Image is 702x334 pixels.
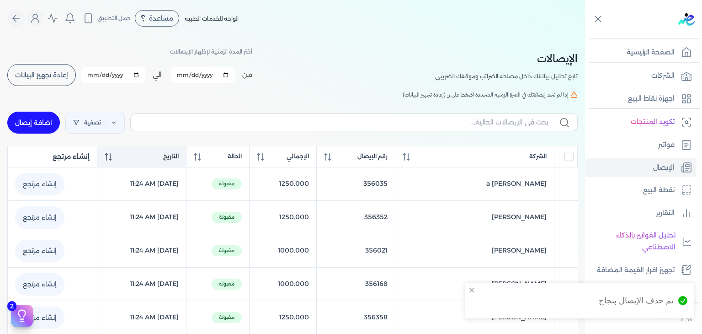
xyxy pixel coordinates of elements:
[11,305,33,327] button: 2
[585,204,697,223] a: التقارير
[403,212,547,222] a: [PERSON_NAME]
[80,11,133,26] button: حمل التطبيق
[486,179,547,189] span: [PERSON_NAME] a
[585,158,697,178] a: الإيصال
[435,70,578,82] p: تابع تحاليل بياناتك داخل مصلحه الضرائب وموقفك الضريبي
[469,286,475,294] button: close
[403,91,569,99] span: إذا لم تجد إيصالاتك في الفترة الزمنية المحددة اضغط على زر (إعادة تجهيز البيانات)
[403,179,547,189] a: [PERSON_NAME] a
[163,152,179,161] span: التاريخ
[492,279,547,289] span: [PERSON_NAME]
[15,240,64,262] a: إنشاء مرتجع
[492,246,547,255] span: [PERSON_NAME]
[585,261,697,280] a: تجهيز اقرار القيمة المضافة
[242,70,252,80] label: من
[15,173,64,195] a: إنشاء مرتجع
[585,113,697,132] a: تكويد المنتجات
[585,43,697,62] a: الصفحة الرئيسية
[585,89,697,108] a: اجهزة نقاط البيع
[492,212,547,222] span: [PERSON_NAME]
[628,93,675,105] p: اجهزة نقاط البيع
[435,50,578,67] h2: الإيصالات
[287,152,309,161] span: الإجمالي
[357,152,388,161] span: رقم الإيصال
[228,152,242,161] span: الحالة
[658,139,675,151] p: فواتير
[599,295,674,307] div: تم حذف الإيصال بنجاح
[403,279,547,289] a: [PERSON_NAME]
[65,112,125,134] a: تصفية
[585,226,697,257] a: تحليل الفواتير بالذكاء الاصطناعي
[653,162,675,174] p: الإيصال
[153,70,162,80] label: الي
[15,307,64,329] a: إنشاء مرتجع
[53,152,90,162] span: إنشاء مرتجع
[597,264,675,276] p: تجهيز اقرار القيمة المضافة
[7,112,60,134] a: اضافة إيصال
[15,273,64,295] a: إنشاء مرتجع
[135,10,179,27] div: مساعدة
[585,181,697,200] a: نقطة البيع
[138,118,548,127] input: بحث في الإيصالات الحالية...
[7,64,76,86] button: إعادة تجهيز البيانات
[529,152,547,161] span: الشركة
[651,70,675,82] p: الشركات
[15,206,64,228] a: إنشاء مرتجع
[185,15,239,22] span: الواحه للخدمات الطبيه
[15,72,68,78] span: إعادة تجهيز البيانات
[403,246,547,255] a: [PERSON_NAME]
[590,230,675,253] p: تحليل الفواتير بالذكاء الاصطناعي
[643,184,675,196] p: نقطة البيع
[149,15,173,22] span: مساعدة
[585,135,697,155] a: فواتير
[627,47,675,59] p: الصفحة الرئيسية
[403,312,547,322] a: [PERSON_NAME]
[7,301,16,311] span: 2
[585,66,697,86] a: الشركات
[170,46,252,58] p: أختر المدة الزمنية لإظهار الإيصالات
[656,207,675,219] p: التقارير
[678,13,695,26] img: logo
[97,14,131,22] span: حمل التطبيق
[631,116,675,128] p: تكويد المنتجات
